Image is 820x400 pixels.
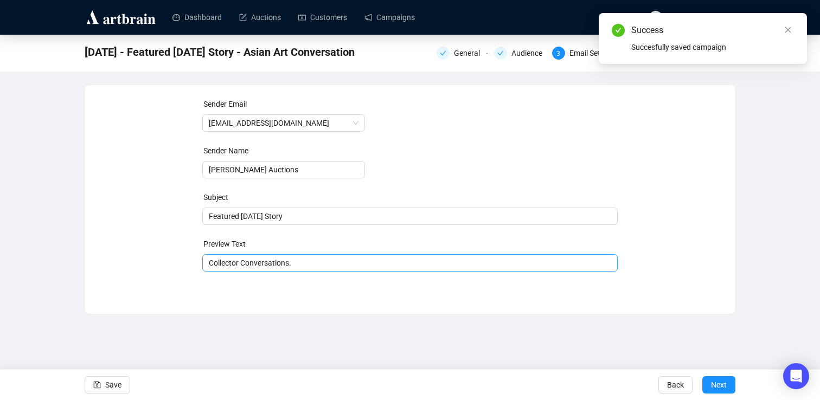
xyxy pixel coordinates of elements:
[511,47,549,60] div: Audience
[209,115,358,131] span: info@lelandlittle.com
[437,47,488,60] div: General
[651,12,659,22] span: CG
[612,24,625,37] span: check-circle
[782,24,794,36] a: Close
[203,100,247,108] label: Sender Email
[556,50,560,57] span: 3
[203,191,619,203] div: Subject
[85,43,355,61] span: 8-16-2025 - Featured Saturday Story - Asian Art Conversation
[497,50,504,56] span: check
[454,47,486,60] div: General
[172,3,222,31] a: Dashboard
[711,370,727,400] span: Next
[494,47,545,60] div: Audience
[783,363,809,389] div: Open Intercom Messenger
[105,370,121,400] span: Save
[631,24,794,37] div: Success
[702,376,735,393] button: Next
[298,3,347,31] a: Customers
[203,238,619,250] div: Preview Text
[552,47,622,60] div: 3Email Settings
[569,47,624,60] div: Email Settings
[631,41,794,53] div: Succesfully saved campaign
[85,9,157,26] img: logo
[239,3,281,31] a: Auctions
[667,370,684,400] span: Back
[203,146,248,155] label: Sender Name
[93,381,101,389] span: save
[85,376,130,393] button: Save
[784,26,792,34] span: close
[364,3,415,31] a: Campaigns
[658,376,693,393] button: Back
[440,50,446,56] span: check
